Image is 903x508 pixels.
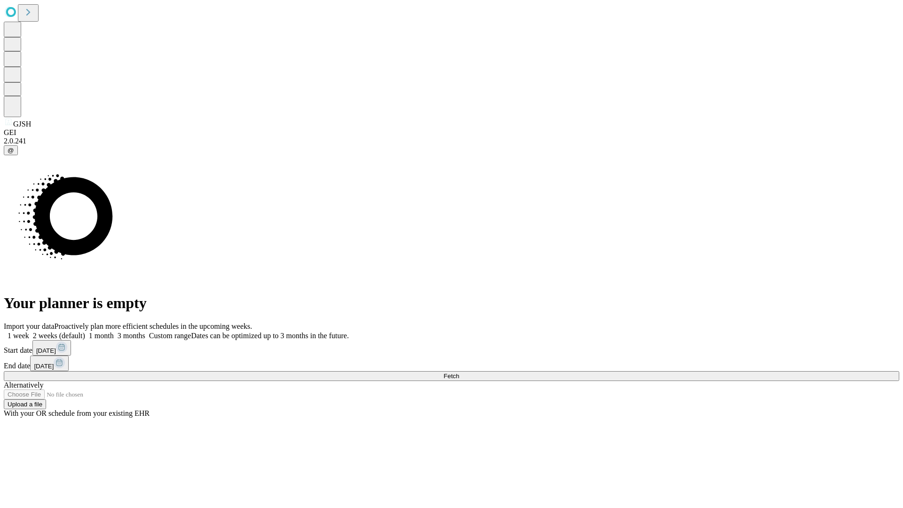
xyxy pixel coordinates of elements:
button: [DATE] [32,340,71,356]
div: Start date [4,340,899,356]
span: Proactively plan more efficient schedules in the upcoming weeks. [55,322,252,330]
span: 2 weeks (default) [33,332,85,340]
button: @ [4,145,18,155]
span: 1 month [89,332,114,340]
button: Upload a file [4,399,46,409]
span: Alternatively [4,381,43,389]
span: GJSH [13,120,31,128]
span: With your OR schedule from your existing EHR [4,409,150,417]
span: Dates can be optimized up to 3 months in the future. [191,332,349,340]
div: 2.0.241 [4,137,899,145]
span: 1 week [8,332,29,340]
div: End date [4,356,899,371]
span: Custom range [149,332,191,340]
div: GEI [4,128,899,137]
span: [DATE] [36,347,56,354]
span: 3 months [118,332,145,340]
h1: Your planner is empty [4,294,899,312]
button: Fetch [4,371,899,381]
button: [DATE] [30,356,69,371]
span: @ [8,147,14,154]
span: [DATE] [34,363,54,370]
span: Fetch [444,373,459,380]
span: Import your data [4,322,55,330]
